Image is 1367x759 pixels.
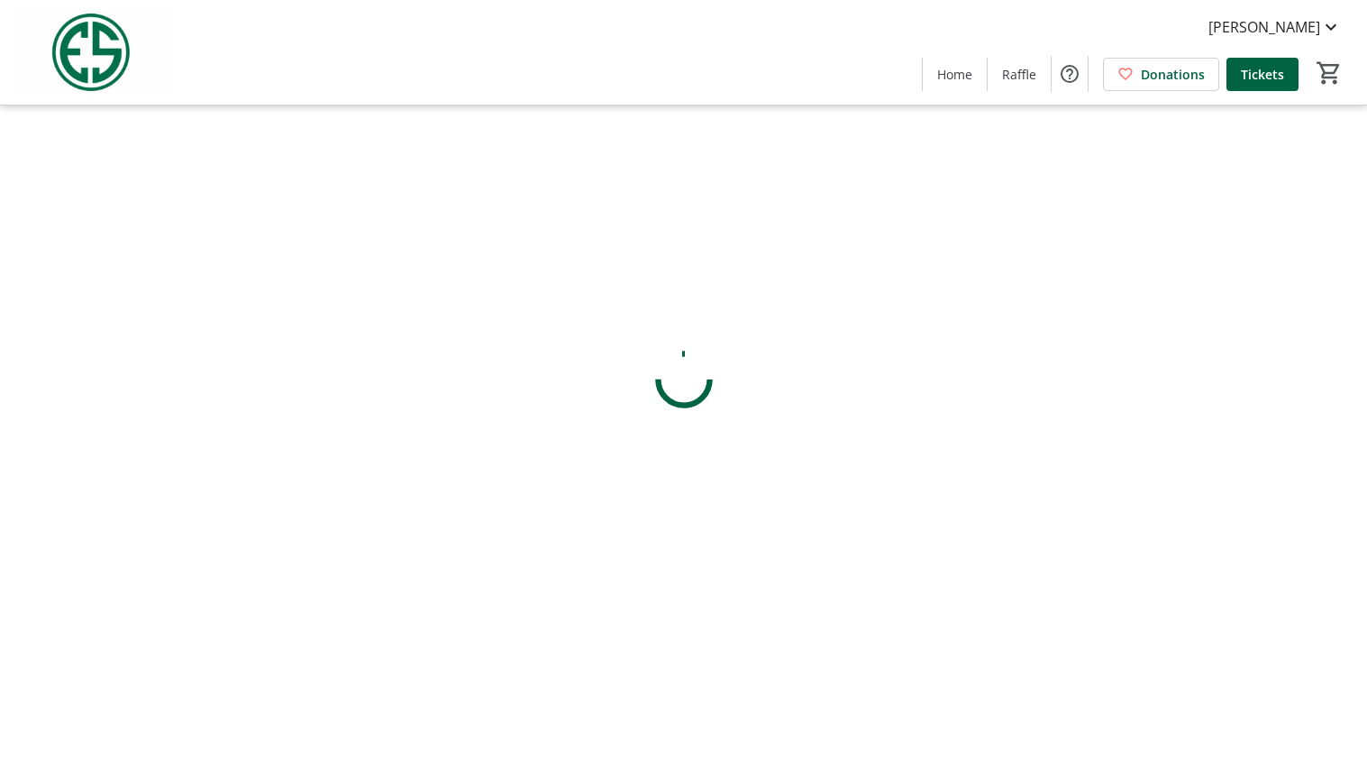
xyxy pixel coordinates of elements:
[11,7,171,97] img: Evans Scholars Foundation's Logo
[1052,56,1088,92] button: Help
[1194,13,1356,41] button: [PERSON_NAME]
[937,65,972,84] span: Home
[1241,65,1284,84] span: Tickets
[1103,58,1219,91] a: Donations
[1002,65,1036,84] span: Raffle
[1141,65,1205,84] span: Donations
[988,58,1051,91] a: Raffle
[1313,57,1345,89] button: Cart
[1226,58,1299,91] a: Tickets
[923,58,987,91] a: Home
[1208,16,1320,38] span: [PERSON_NAME]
